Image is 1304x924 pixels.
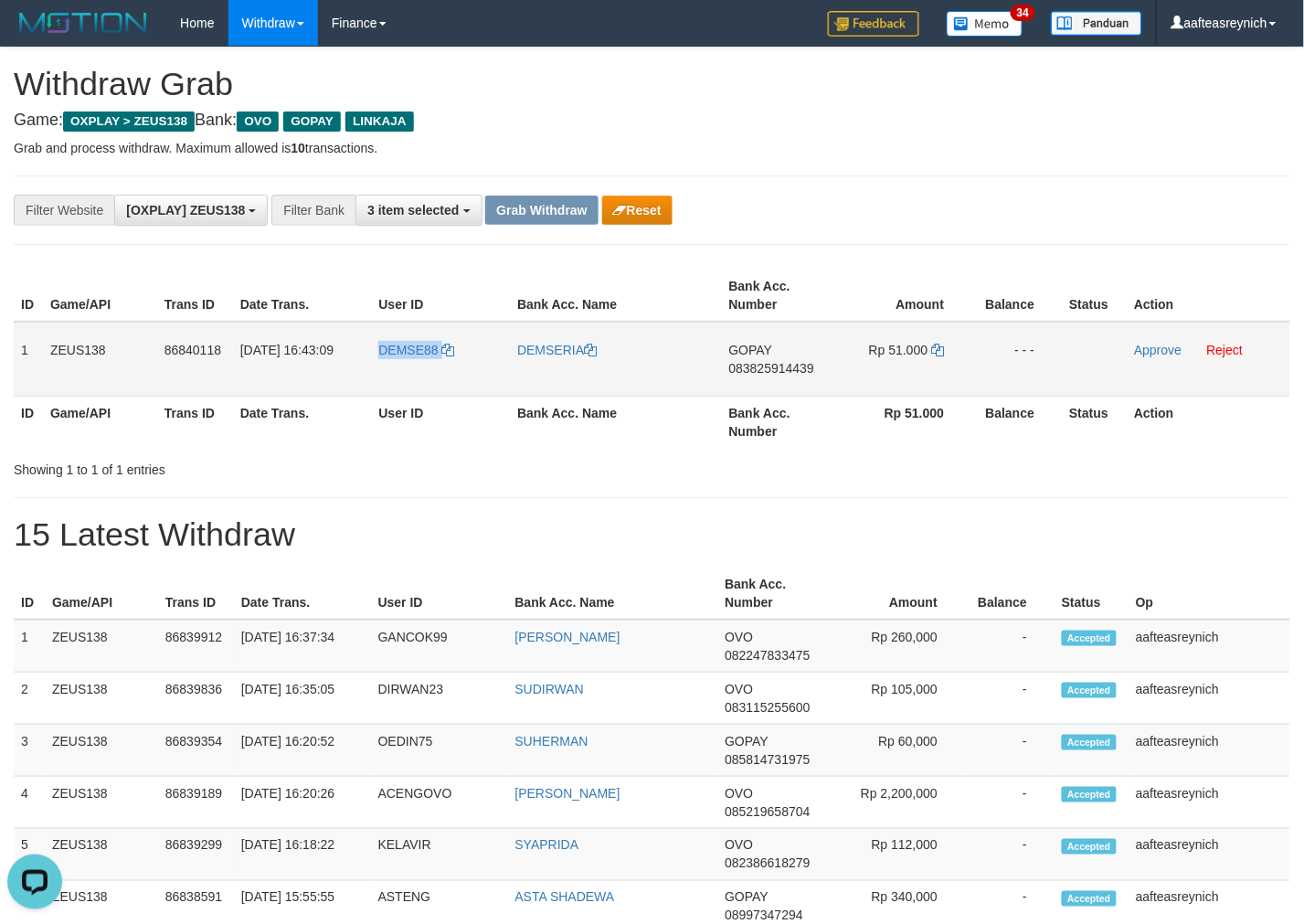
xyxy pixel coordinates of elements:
[371,568,508,620] th: User ID
[1129,673,1290,725] td: aafteasreynich
[831,777,965,829] td: Rp 2,200,000
[1062,396,1127,448] th: Status
[114,195,268,226] button: [OXPLAY] ZEUS138
[515,838,579,853] a: SYAPRIDA
[126,203,245,218] span: [OXPLAY] ZEUS138
[234,673,371,725] td: [DATE] 16:35:05
[14,9,153,37] img: MOTION_logo.png
[233,396,372,448] th: Date Trans.
[45,673,158,725] td: ZEUS138
[164,343,221,357] span: 86840118
[725,700,810,715] span: Copy 083115255600 to clipboard
[510,270,721,322] th: Bank Acc. Name
[237,112,279,132] span: OVO
[158,777,234,829] td: 86839189
[1127,270,1290,322] th: Action
[725,838,753,853] span: OVO
[722,270,836,322] th: Bank Acc. Number
[43,322,157,397] td: ZEUS138
[234,620,371,673] td: [DATE] 16:37:34
[1011,5,1035,21] span: 34
[45,620,158,673] td: ZEUS138
[345,112,414,132] span: LINKAJA
[14,322,43,397] td: 1
[271,195,355,226] div: Filter Bank
[1055,568,1129,620] th: Status
[14,139,1290,157] p: Grab and process withdraw. Maximum allowed is transactions.
[157,396,233,448] th: Trans ID
[1127,396,1290,448] th: Action
[14,270,43,322] th: ID
[828,11,919,37] img: Feedback.jpg
[234,777,371,829] td: [DATE] 16:20:26
[14,453,530,479] div: Showing 1 to 1 of 1 entries
[965,725,1055,777] td: -
[515,682,584,696] a: SUDIRWAN
[1062,839,1117,855] span: Accepted
[371,673,508,725] td: DIRWAN23
[722,396,836,448] th: Bank Acc. Number
[515,630,620,644] a: [PERSON_NAME]
[157,270,233,322] th: Trans ID
[158,829,234,881] td: 86839299
[1129,620,1290,673] td: aafteasreynich
[234,829,371,881] td: [DATE] 16:18:22
[14,829,45,881] td: 5
[965,620,1055,673] td: -
[485,196,598,225] button: Grab Withdraw
[965,673,1055,725] td: -
[971,270,1062,322] th: Balance
[725,856,810,871] span: Copy 082386618279 to clipboard
[158,568,234,620] th: Trans ID
[371,396,510,448] th: User ID
[378,343,438,357] span: DEMSE88
[1129,568,1290,620] th: Op
[7,7,62,62] button: Open LiveChat chat widget
[602,196,673,225] button: Reset
[831,673,965,725] td: Rp 105,000
[234,568,371,620] th: Date Trans.
[1207,343,1244,357] a: Reject
[725,752,810,767] span: Copy 085814731975 to clipboard
[515,734,588,749] a: SUHERMAN
[14,673,45,725] td: 2
[14,777,45,829] td: 4
[14,516,1290,553] h1: 15 Latest Withdraw
[1129,777,1290,829] td: aafteasreynich
[725,804,810,819] span: Copy 085219658704 to clipboard
[14,66,1290,102] h1: Withdraw Grab
[45,725,158,777] td: ZEUS138
[14,195,114,226] div: Filter Website
[14,568,45,620] th: ID
[378,343,454,357] a: DEMSE88
[367,203,459,218] span: 3 item selected
[1129,725,1290,777] td: aafteasreynich
[234,725,371,777] td: [DATE] 16:20:52
[971,396,1062,448] th: Balance
[869,343,928,357] span: Rp 51.000
[14,620,45,673] td: 1
[965,829,1055,881] td: -
[725,630,753,644] span: OVO
[43,396,157,448] th: Game/API
[836,396,972,448] th: Rp 51.000
[14,112,1290,130] h4: Game: Bank:
[1062,683,1117,698] span: Accepted
[965,568,1055,620] th: Balance
[725,648,810,663] span: Copy 082247833475 to clipboard
[43,270,157,322] th: Game/API
[371,829,508,881] td: KELAVIR
[510,396,721,448] th: Bank Acc. Name
[45,568,158,620] th: Game/API
[371,270,510,322] th: User ID
[517,343,597,357] a: DEMSERIA
[729,361,814,376] span: Copy 083825914439 to clipboard
[831,568,965,620] th: Amount
[831,829,965,881] td: Rp 112,000
[371,777,508,829] td: ACENGOVO
[1062,891,1117,907] span: Accepted
[931,343,944,357] a: Copy 51000 to clipboard
[158,620,234,673] td: 86839912
[355,195,482,226] button: 3 item selected
[1062,735,1117,750] span: Accepted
